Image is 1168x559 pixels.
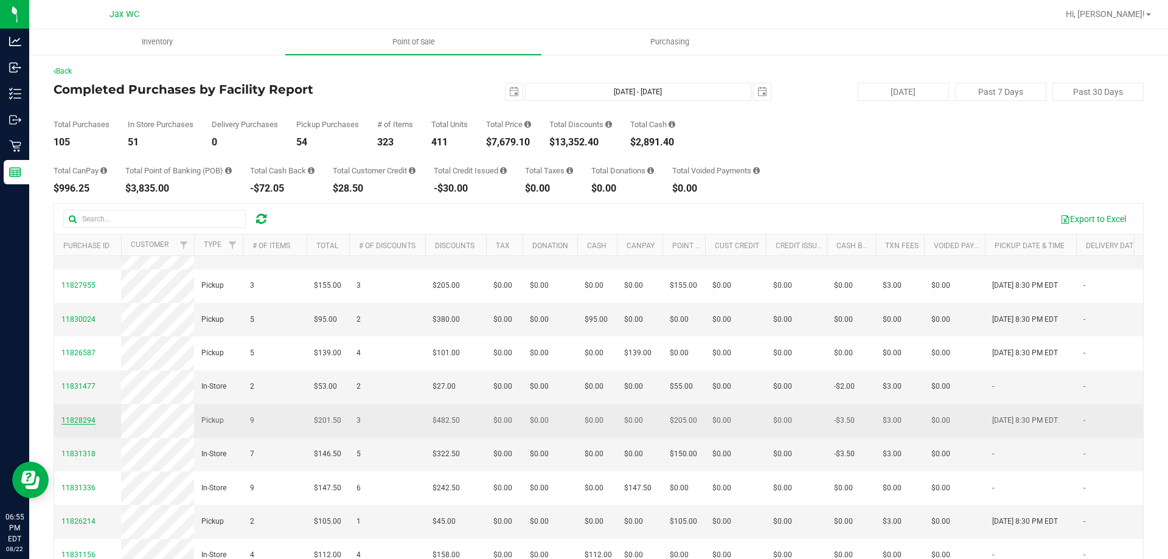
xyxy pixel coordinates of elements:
[9,166,21,178] inline-svg: Reports
[591,184,654,193] div: $0.00
[61,315,96,324] span: 11830024
[585,347,603,359] span: $0.00
[356,448,361,460] span: 5
[992,415,1058,426] span: [DATE] 8:30 PM EDT
[314,314,337,325] span: $95.00
[624,448,643,460] span: $0.00
[624,516,643,527] span: $0.00
[250,415,254,426] span: 9
[647,167,654,175] i: Sum of all round-up-to-next-dollar total price adjustments for all purchases in the date range.
[931,314,950,325] span: $0.00
[530,516,549,527] span: $0.00
[672,241,759,250] a: Point of Banking (POB)
[250,381,254,392] span: 2
[992,280,1058,291] span: [DATE] 8:30 PM EDT
[634,36,706,47] span: Purchasing
[834,381,855,392] span: -$2.00
[493,280,512,291] span: $0.00
[532,241,568,250] a: Donation
[61,484,96,492] span: 11831336
[252,241,290,250] a: # of Items
[63,241,109,250] a: Purchase ID
[204,240,221,249] a: Type
[955,83,1046,101] button: Past 7 Days
[128,120,193,128] div: In Store Purchases
[931,516,950,527] span: $0.00
[773,415,792,426] span: $0.00
[314,347,341,359] span: $139.00
[773,516,792,527] span: $0.00
[109,9,139,19] span: Jax WC
[486,137,531,147] div: $7,679.10
[201,415,224,426] span: Pickup
[883,482,902,494] span: $0.00
[201,280,224,291] span: Pickup
[530,482,549,494] span: $0.00
[931,415,950,426] span: $0.00
[858,83,949,101] button: [DATE]
[435,241,474,250] a: Discounts
[587,241,607,250] a: Cash
[1083,314,1085,325] span: -
[549,120,612,128] div: Total Discounts
[591,167,654,175] div: Total Donations
[433,280,460,291] span: $205.00
[296,120,359,128] div: Pickup Purchases
[834,448,855,460] span: -$3.50
[201,448,226,460] span: In-Store
[624,314,643,325] span: $0.00
[125,184,232,193] div: $3,835.00
[992,516,1058,527] span: [DATE] 8:30 PM EDT
[670,280,697,291] span: $155.00
[433,482,460,494] span: $242.50
[314,448,341,460] span: $146.50
[672,184,760,193] div: $0.00
[530,314,549,325] span: $0.00
[669,120,675,128] i: Sum of the successful, non-voided cash payment transactions for all purchases in the date range. ...
[566,167,573,175] i: Sum of the total taxes for all purchases in the date range.
[493,516,512,527] span: $0.00
[433,381,456,392] span: $27.00
[493,482,512,494] span: $0.00
[934,241,994,250] a: Voided Payment
[125,167,232,175] div: Total Point of Banking (POB)
[624,381,643,392] span: $0.00
[433,448,460,460] span: $322.50
[431,137,468,147] div: 411
[431,120,468,128] div: Total Units
[525,167,573,175] div: Total Taxes
[630,137,675,147] div: $2,891.40
[530,280,549,291] span: $0.00
[356,280,361,291] span: 3
[409,167,415,175] i: Sum of the successful, non-voided payments using account credit for all purchases in the date range.
[128,137,193,147] div: 51
[995,241,1065,250] a: Pickup Date & Time
[672,167,760,175] div: Total Voided Payments
[9,140,21,152] inline-svg: Retail
[201,347,224,359] span: Pickup
[1066,9,1145,19] span: Hi, [PERSON_NAME]!
[585,448,603,460] span: $0.00
[931,482,950,494] span: $0.00
[125,36,189,47] span: Inventory
[356,381,361,392] span: 2
[212,137,278,147] div: 0
[883,448,902,460] span: $3.00
[285,29,541,55] a: Point of Sale
[1052,83,1144,101] button: Past 30 Days
[530,415,549,426] span: $0.00
[316,241,338,250] a: Total
[1083,347,1085,359] span: -
[201,381,226,392] span: In-Store
[1086,241,1138,250] a: Delivery Date
[314,482,341,494] span: $147.50
[585,482,603,494] span: $0.00
[773,314,792,325] span: $0.00
[223,235,243,255] a: Filter
[433,516,456,527] span: $45.00
[201,516,224,527] span: Pickup
[883,415,902,426] span: $3.00
[61,349,96,357] span: 11826587
[773,347,792,359] span: $0.00
[493,448,512,460] span: $0.00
